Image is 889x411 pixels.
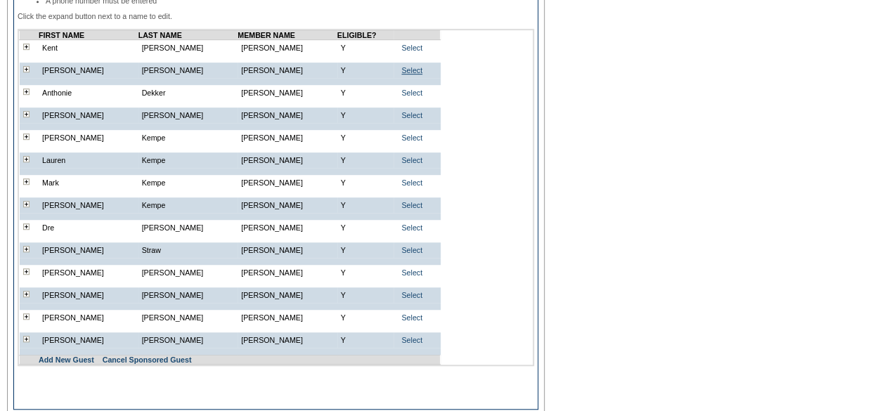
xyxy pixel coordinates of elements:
[23,178,30,185] img: plus.gif
[401,291,422,299] a: Select
[337,31,394,40] td: ELIGIBLE?
[401,201,422,209] a: Select
[23,89,30,95] img: plus.gif
[401,336,422,344] a: Select
[23,201,30,207] img: plus.gif
[238,85,337,100] td: [PERSON_NAME]
[238,310,337,325] td: [PERSON_NAME]
[401,223,422,232] a: Select
[39,220,138,235] td: Dre
[401,313,422,322] a: Select
[39,287,138,303] td: [PERSON_NAME]
[337,40,394,56] td: Y
[39,175,138,190] td: Mark
[39,355,94,364] a: Add New Guest
[238,332,337,348] td: [PERSON_NAME]
[39,197,138,213] td: [PERSON_NAME]
[238,31,337,40] td: MEMBER NAME
[238,107,337,123] td: [PERSON_NAME]
[138,152,238,168] td: Kempe
[337,152,394,168] td: Y
[39,107,138,123] td: [PERSON_NAME]
[39,85,138,100] td: Anthonie
[337,332,394,348] td: Y
[138,130,238,145] td: Kempe
[103,355,192,364] a: Cancel Sponsored Guest
[23,291,30,297] img: plus.gif
[138,63,238,78] td: [PERSON_NAME]
[39,310,138,325] td: [PERSON_NAME]
[337,310,394,325] td: Y
[23,268,30,275] img: plus.gif
[138,310,238,325] td: [PERSON_NAME]
[401,111,422,119] a: Select
[238,287,337,303] td: [PERSON_NAME]
[39,31,138,40] td: FIRST NAME
[337,63,394,78] td: Y
[39,63,138,78] td: [PERSON_NAME]
[337,265,394,280] td: Y
[138,40,238,56] td: [PERSON_NAME]
[23,66,30,72] img: plus.gif
[238,130,337,145] td: [PERSON_NAME]
[138,31,238,40] td: LAST NAME
[401,133,422,142] a: Select
[401,156,422,164] a: Select
[23,156,30,162] img: plus.gif
[23,223,30,230] img: plus.gif
[39,40,138,56] td: Kent
[23,111,30,117] img: plus.gif
[23,44,30,50] img: plus.gif
[39,265,138,280] td: [PERSON_NAME]
[337,85,394,100] td: Y
[238,40,337,56] td: [PERSON_NAME]
[138,242,238,258] td: Straw
[337,220,394,235] td: Y
[238,197,337,213] td: [PERSON_NAME]
[337,175,394,190] td: Y
[138,287,238,303] td: [PERSON_NAME]
[401,268,422,277] a: Select
[138,265,238,280] td: [PERSON_NAME]
[138,197,238,213] td: Kempe
[138,332,238,348] td: [PERSON_NAME]
[23,246,30,252] img: plus.gif
[337,107,394,123] td: Y
[238,175,337,190] td: [PERSON_NAME]
[401,66,422,74] a: Select
[138,175,238,190] td: Kempe
[401,89,422,97] a: Select
[401,44,422,52] a: Select
[337,197,394,213] td: Y
[138,220,238,235] td: [PERSON_NAME]
[238,242,337,258] td: [PERSON_NAME]
[39,332,138,348] td: [PERSON_NAME]
[39,152,138,168] td: Lauren
[337,130,394,145] td: Y
[238,220,337,235] td: [PERSON_NAME]
[39,242,138,258] td: [PERSON_NAME]
[23,336,30,342] img: plus.gif
[337,287,394,303] td: Y
[401,246,422,254] a: Select
[238,152,337,168] td: [PERSON_NAME]
[23,133,30,140] img: plus.gif
[138,85,238,100] td: Dekker
[39,130,138,145] td: [PERSON_NAME]
[337,242,394,258] td: Y
[238,265,337,280] td: [PERSON_NAME]
[238,63,337,78] td: [PERSON_NAME]
[23,313,30,320] img: plus.gif
[401,178,422,187] a: Select
[138,107,238,123] td: [PERSON_NAME]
